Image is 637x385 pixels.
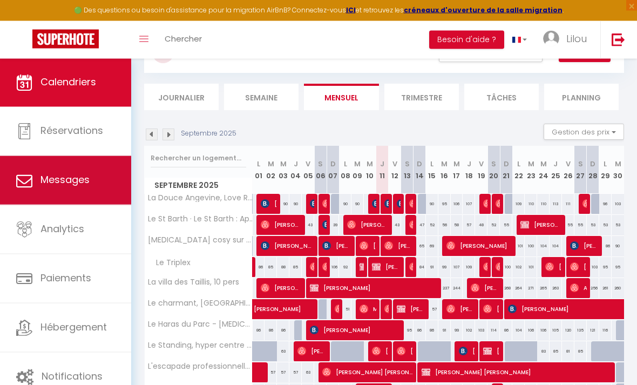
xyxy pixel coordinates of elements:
div: 55 [500,215,512,235]
th: 01 [253,146,265,194]
img: logout [612,33,625,46]
abbr: S [491,159,496,170]
div: 263 [550,279,562,299]
span: [PERSON_NAME] [409,194,414,214]
div: 57 [289,363,302,383]
span: [PERSON_NAME] [261,194,277,214]
div: 91 [426,258,438,278]
span: [PERSON_NAME] [570,257,587,278]
div: 260 [612,279,624,299]
div: 85 [289,258,302,278]
div: 107 [463,194,475,214]
div: 121 [587,321,599,341]
abbr: V [392,159,397,170]
th: 18 [463,146,475,194]
div: 55 [562,215,574,235]
abbr: M [540,159,547,170]
span: [PERSON_NAME] [384,299,389,320]
div: 90 [289,194,302,214]
th: 25 [550,146,562,194]
th: 06 [314,146,327,194]
div: 102 [512,258,525,278]
span: Le St Barth · Le St Barth : Appartement T1 bis [146,215,254,224]
p: Septembre 2025 [181,129,236,139]
span: [PERSON_NAME] [335,299,339,320]
span: [PERSON_NAME] [496,194,500,214]
abbr: V [306,159,310,170]
span: L'escapade professionnelle - [MEDICAL_DATA] - [GEOGRAPHIC_DATA] [146,363,254,371]
span: Paiements [40,272,91,285]
strong: créneaux d'ouverture de la salle migration [404,5,563,15]
abbr: M [280,159,287,170]
li: Trimestre [384,84,459,111]
span: [PERSON_NAME] [545,257,562,278]
abbr: S [318,159,323,170]
div: 106 [327,258,339,278]
span: [PERSON_NAME] [409,257,414,278]
div: 103 [612,194,624,214]
span: Le charmant, [GEOGRAPHIC_DATA] [GEOGRAPHIC_DATA] [146,300,254,308]
div: 99 [451,321,463,341]
div: 102 [463,321,475,341]
a: ICI [346,5,356,15]
div: 65 [414,237,426,256]
div: 55 [574,215,587,235]
th: 04 [289,146,302,194]
abbr: V [479,159,484,170]
span: [PERSON_NAME] [582,194,587,214]
span: [PERSON_NAME] [483,194,487,214]
th: 23 [525,146,537,194]
th: 08 [339,146,351,194]
div: 85 [265,258,277,278]
div: 43 [389,215,401,235]
button: Besoin d'aide ? [429,31,504,49]
div: 104 [550,237,562,256]
div: 69 [426,237,438,256]
div: 113 [550,194,562,214]
div: 39 [327,215,339,235]
li: Planning [544,84,619,111]
th: 10 [364,146,376,194]
input: Rechercher un logement... [151,149,246,168]
div: 104 [512,321,525,341]
div: 57 [463,215,475,235]
span: [PERSON_NAME] [471,278,500,299]
span: [PERSON_NAME] [372,257,401,278]
div: 110 [525,194,537,214]
span: [PERSON_NAME] [483,257,487,278]
abbr: V [566,159,571,170]
span: Hébergement [40,321,107,334]
abbr: J [294,159,298,170]
div: 53 [612,215,624,235]
span: [PERSON_NAME] [360,236,376,256]
div: 92 [339,258,351,278]
div: 85 [574,342,587,362]
abbr: J [467,159,471,170]
th: 27 [574,146,587,194]
div: 114 [487,321,500,341]
span: [PERSON_NAME] [322,257,327,278]
abbr: M [367,159,373,170]
abbr: D [590,159,595,170]
span: [PERSON_NAME] [297,341,327,362]
abbr: L [344,159,347,170]
abbr: L [430,159,433,170]
th: 14 [414,146,426,194]
div: 90 [277,194,289,214]
a: Chercher [157,21,210,59]
span: Calendriers [40,76,96,89]
span: [PERSON_NAME] [261,215,302,235]
th: 21 [500,146,512,194]
th: 24 [537,146,550,194]
div: 261 [599,279,612,299]
abbr: J [380,159,384,170]
span: [PERSON_NAME] [PERSON_NAME] [422,362,612,383]
abbr: D [504,159,509,170]
div: 86 [599,237,612,256]
div: 53 [587,215,599,235]
div: 57 [426,300,438,320]
th: 09 [351,146,364,194]
div: 100 [500,258,512,278]
th: 30 [612,146,624,194]
span: [PERSON_NAME] [397,341,414,362]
